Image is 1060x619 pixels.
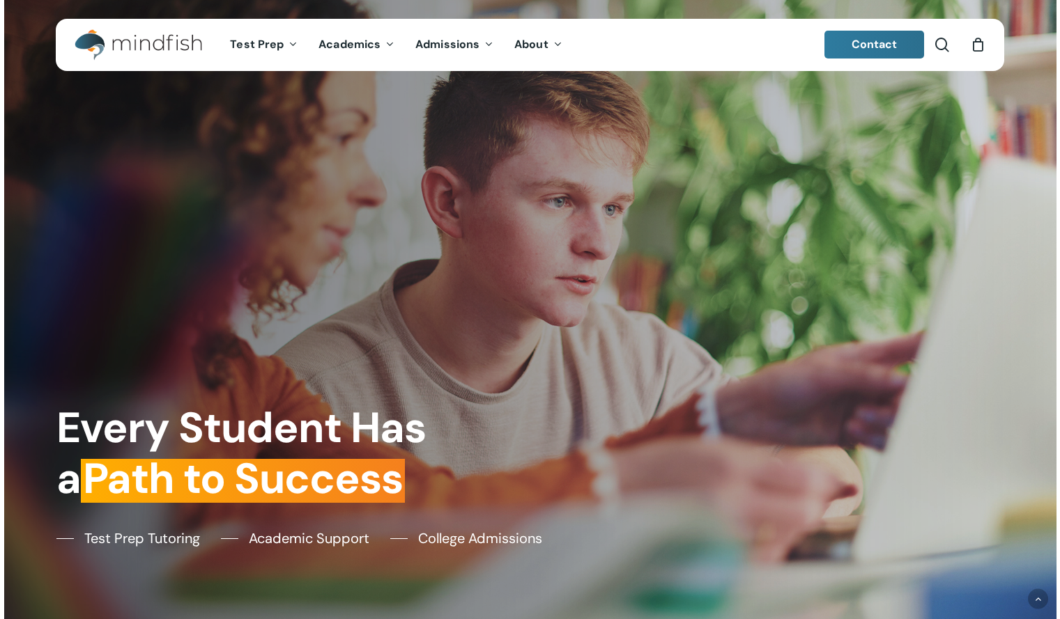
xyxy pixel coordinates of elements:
[249,528,369,549] span: Academic Support
[405,39,504,51] a: Admissions
[220,19,572,71] nav: Main Menu
[514,37,548,52] span: About
[504,39,573,51] a: About
[824,31,925,58] a: Contact
[390,528,542,549] a: College Admissions
[415,37,479,52] span: Admissions
[852,37,898,52] span: Contact
[56,528,200,549] a: Test Prep Tutoring
[308,39,405,51] a: Academics
[418,528,542,549] span: College Admissions
[230,37,284,52] span: Test Prep
[56,402,521,504] h1: Every Student Has a
[970,37,985,52] a: Cart
[221,528,369,549] a: Academic Support
[318,37,381,52] span: Academics
[56,19,1004,71] header: Main Menu
[81,451,405,506] em: Path to Success
[744,516,1040,600] iframe: Chatbot
[220,39,308,51] a: Test Prep
[84,528,200,549] span: Test Prep Tutoring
